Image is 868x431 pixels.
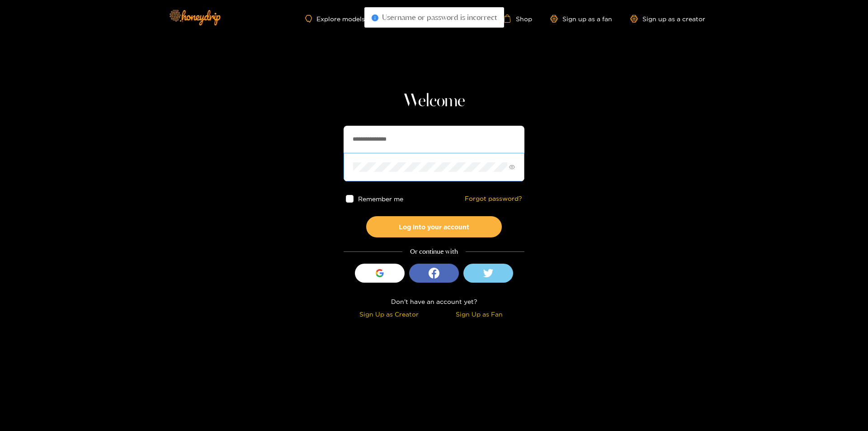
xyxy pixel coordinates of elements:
[503,14,532,23] a: Shop
[344,90,524,112] h1: Welcome
[358,195,403,202] span: Remember me
[550,15,612,23] a: Sign up as a fan
[509,164,515,170] span: eye
[382,13,497,22] span: Username or password is incorrect
[346,309,432,319] div: Sign Up as Creator
[366,216,502,237] button: Log into your account
[630,15,705,23] a: Sign up as a creator
[305,15,365,23] a: Explore models
[344,296,524,307] div: Don't have an account yet?
[372,14,378,21] span: info-circle
[465,195,522,203] a: Forgot password?
[436,309,522,319] div: Sign Up as Fan
[344,246,524,257] div: Or continue with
